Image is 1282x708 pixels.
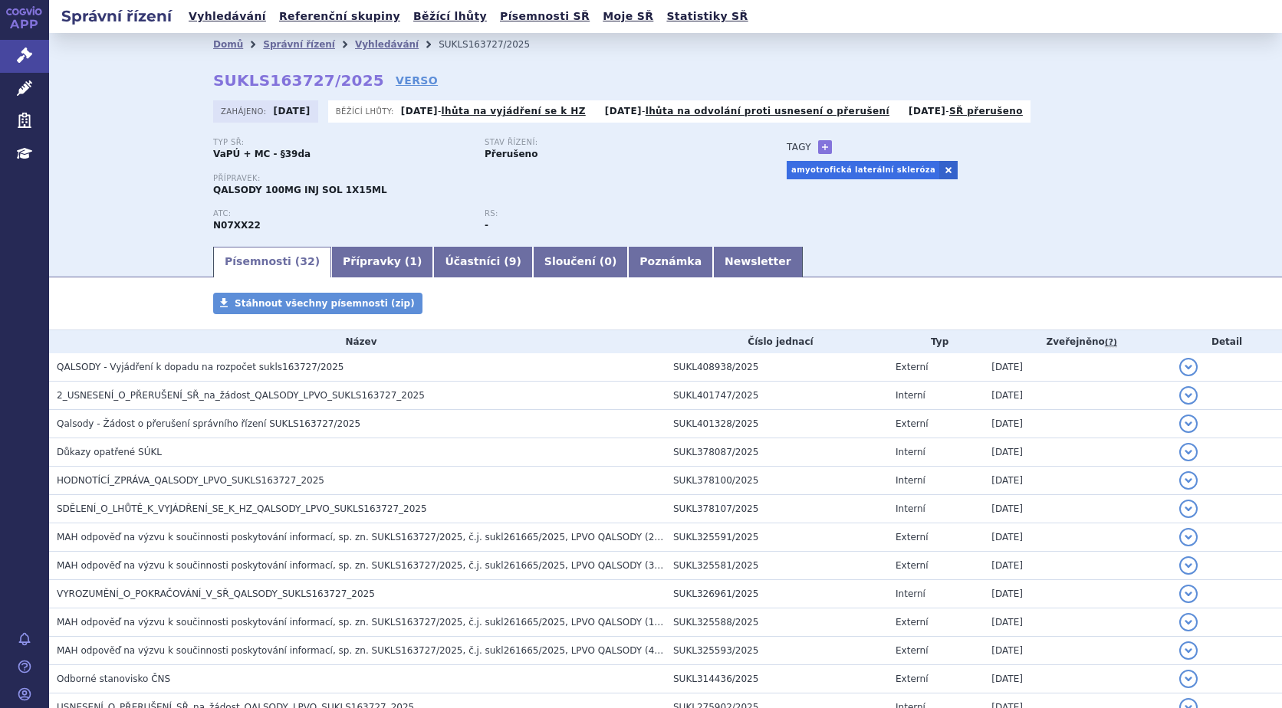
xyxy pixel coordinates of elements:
button: detail [1179,500,1198,518]
h3: Tagy [787,138,811,156]
td: [DATE] [984,438,1172,467]
a: VERSO [396,73,438,88]
a: Písemnosti (32) [213,247,331,277]
a: Stáhnout všechny písemnosti (zip) [213,293,422,314]
span: MAH odpověď na výzvu k součinnosti poskytování informací, sp. zn. SUKLS163727/2025, č.j. sukl2616... [57,617,957,628]
p: - [605,105,889,117]
button: detail [1179,443,1198,461]
td: [DATE] [984,552,1172,580]
strong: - [485,220,488,231]
a: amyotrofická laterální skleróza [787,161,939,179]
td: SUKL325591/2025 [666,523,888,552]
span: QALSODY - Vyjádření k dopadu na rozpočet sukls163727/2025 [57,362,344,372]
a: Běžící lhůty [409,6,491,27]
span: 2_USNESENÍ_O_PŘERUŠENÍ_SŘ_na_žádost_QALSODY_LPVO_SUKLS163727_2025 [57,390,425,401]
th: Název [49,330,666,353]
a: SŘ přerušeno [949,106,1023,116]
td: SUKL378107/2025 [666,495,888,523]
a: Newsletter [713,247,803,277]
span: Interní [896,390,925,401]
td: SUKL408938/2025 [666,353,888,382]
td: SUKL326961/2025 [666,580,888,608]
button: detail [1179,358,1198,376]
a: Poznámka [628,247,713,277]
span: MAH odpověď na výzvu k součinnosti poskytování informací, sp. zn. SUKLS163727/2025, č.j. sukl2616... [57,532,712,542]
td: [DATE] [984,382,1172,410]
td: [DATE] [984,467,1172,495]
span: Externí [896,617,928,628]
td: SUKL378087/2025 [666,438,888,467]
span: Zahájeno: [221,105,269,117]
th: Typ [888,330,984,353]
td: [DATE] [984,580,1172,608]
a: Vyhledávání [355,39,419,50]
td: SUKL314436/2025 [666,665,888,693]
strong: VaPÚ + MC - §39da [213,149,311,159]
span: Interní [896,447,925,457]
td: SUKL401328/2025 [666,410,888,438]
span: Externí [896,362,928,372]
button: detail [1179,613,1198,631]
button: detail [1179,415,1198,433]
a: Správní řízení [263,39,335,50]
abbr: (?) [1105,337,1117,348]
span: QALSODY 100MG INJ SOL 1X15ML [213,185,387,195]
span: Externí [896,532,928,542]
li: SUKLS163727/2025 [439,33,550,56]
strong: SUKLS163727/2025 [213,71,384,90]
button: detail [1179,386,1198,405]
a: Přípravky (1) [331,247,433,277]
span: Interní [896,588,925,599]
span: Interní [896,475,925,486]
p: Přípravek: [213,174,756,183]
span: Externí [896,418,928,429]
button: detail [1179,471,1198,490]
strong: [DATE] [605,106,642,116]
a: lhůta na vyjádření se k HZ [442,106,586,116]
span: Interní [896,503,925,514]
span: Externí [896,674,928,684]
span: Stáhnout všechny písemnosti (zip) [235,298,415,309]
p: ATC: [213,209,469,218]
a: Statistiky SŘ [662,6,752,27]
th: Číslo jednací [666,330,888,353]
th: Zveřejněno [984,330,1172,353]
span: MAH odpověď na výzvu k součinnosti poskytování informací, sp. zn. SUKLS163727/2025, č.j. sukl2616... [57,560,712,571]
button: detail [1179,670,1198,688]
a: Domů [213,39,243,50]
span: Qalsody - Žádost o přerušení správního řízení SUKLS163727/2025 [57,418,360,429]
td: SUKL325593/2025 [666,637,888,665]
span: Externí [896,560,928,571]
strong: [DATE] [909,106,945,116]
td: [DATE] [984,410,1172,438]
button: detail [1179,556,1198,575]
td: SUKL378100/2025 [666,467,888,495]
span: Odborné stanovisko ČNS [57,674,170,684]
span: Důkazy opatřené SÚKL [57,447,162,457]
td: [DATE] [984,608,1172,637]
span: MAH odpověď na výzvu k součinnosti poskytování informací, sp. zn. SUKLS163727/2025, č.j. sukl2616... [57,645,957,656]
a: Referenční skupiny [274,6,405,27]
td: SUKL325581/2025 [666,552,888,580]
p: Typ SŘ: [213,138,469,147]
span: HODNOTÍCÍ_ZPRÁVA_QALSODY_LPVO_SUKLS163727_2025 [57,475,324,486]
button: detail [1179,585,1198,603]
p: - [909,105,1023,117]
button: detail [1179,528,1198,546]
td: [DATE] [984,637,1172,665]
a: Účastníci (9) [433,247,532,277]
h2: Správní řízení [49,5,184,27]
span: Externí [896,645,928,656]
a: Moje SŘ [598,6,658,27]
p: - [401,105,586,117]
td: [DATE] [984,523,1172,552]
button: detail [1179,641,1198,660]
td: [DATE] [984,353,1172,382]
strong: [DATE] [401,106,438,116]
span: 0 [604,255,612,267]
td: SUKL401747/2025 [666,382,888,410]
a: Písemnosti SŘ [495,6,594,27]
th: Detail [1172,330,1282,353]
td: [DATE] [984,495,1172,523]
a: Vyhledávání [184,6,271,27]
